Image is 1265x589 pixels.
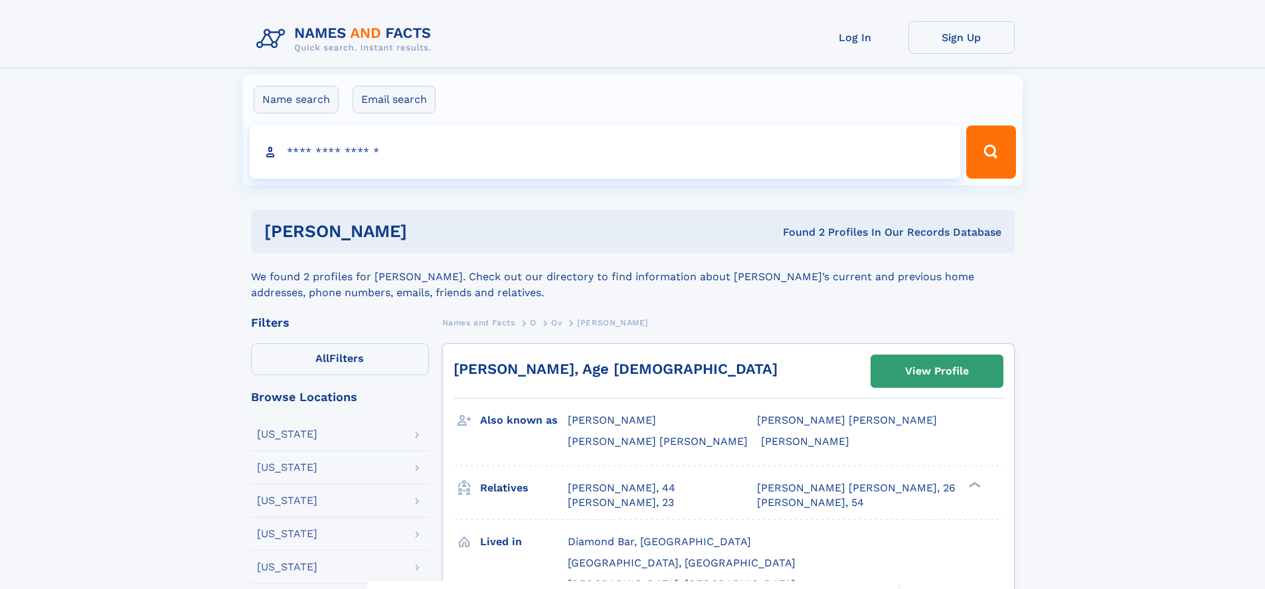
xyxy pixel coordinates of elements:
h3: Also known as [480,409,568,432]
span: [PERSON_NAME] [761,435,849,448]
a: Ov [551,314,562,331]
h1: [PERSON_NAME] [264,223,595,240]
label: Name search [254,86,339,114]
label: Email search [353,86,436,114]
div: Browse Locations [251,391,429,403]
div: [US_STATE] [257,562,317,572]
a: [PERSON_NAME], Age [DEMOGRAPHIC_DATA] [454,361,778,377]
a: [PERSON_NAME], 44 [568,481,675,495]
span: Diamond Bar, [GEOGRAPHIC_DATA] [568,535,751,548]
img: Logo Names and Facts [251,21,442,57]
a: Log In [802,21,908,54]
div: [US_STATE] [257,429,317,440]
span: [PERSON_NAME] [PERSON_NAME] [757,414,937,426]
a: [PERSON_NAME] [PERSON_NAME], 26 [757,481,956,495]
a: [PERSON_NAME], 54 [757,495,864,510]
div: We found 2 profiles for [PERSON_NAME]. Check out our directory to find information about [PERSON_... [251,253,1015,301]
h3: Lived in [480,531,568,553]
label: Filters [251,343,429,375]
span: O [530,318,537,327]
span: All [315,352,329,365]
div: [US_STATE] [257,462,317,473]
div: [US_STATE] [257,495,317,506]
span: Ov [551,318,562,327]
input: search input [250,126,961,179]
div: Filters [251,317,429,329]
div: [US_STATE] [257,529,317,539]
a: View Profile [871,355,1003,387]
a: O [530,314,537,331]
button: Search Button [966,126,1015,179]
span: [PERSON_NAME] [568,414,656,426]
span: [GEOGRAPHIC_DATA], [GEOGRAPHIC_DATA] [568,556,796,569]
div: Found 2 Profiles In Our Records Database [595,225,1001,240]
div: View Profile [905,356,969,386]
span: [PERSON_NAME] [577,318,648,327]
div: ❯ [966,480,981,489]
h3: Relatives [480,477,568,499]
a: Sign Up [908,21,1015,54]
a: Names and Facts [442,314,515,331]
span: [PERSON_NAME] [PERSON_NAME] [568,435,748,448]
a: [PERSON_NAME], 23 [568,495,674,510]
